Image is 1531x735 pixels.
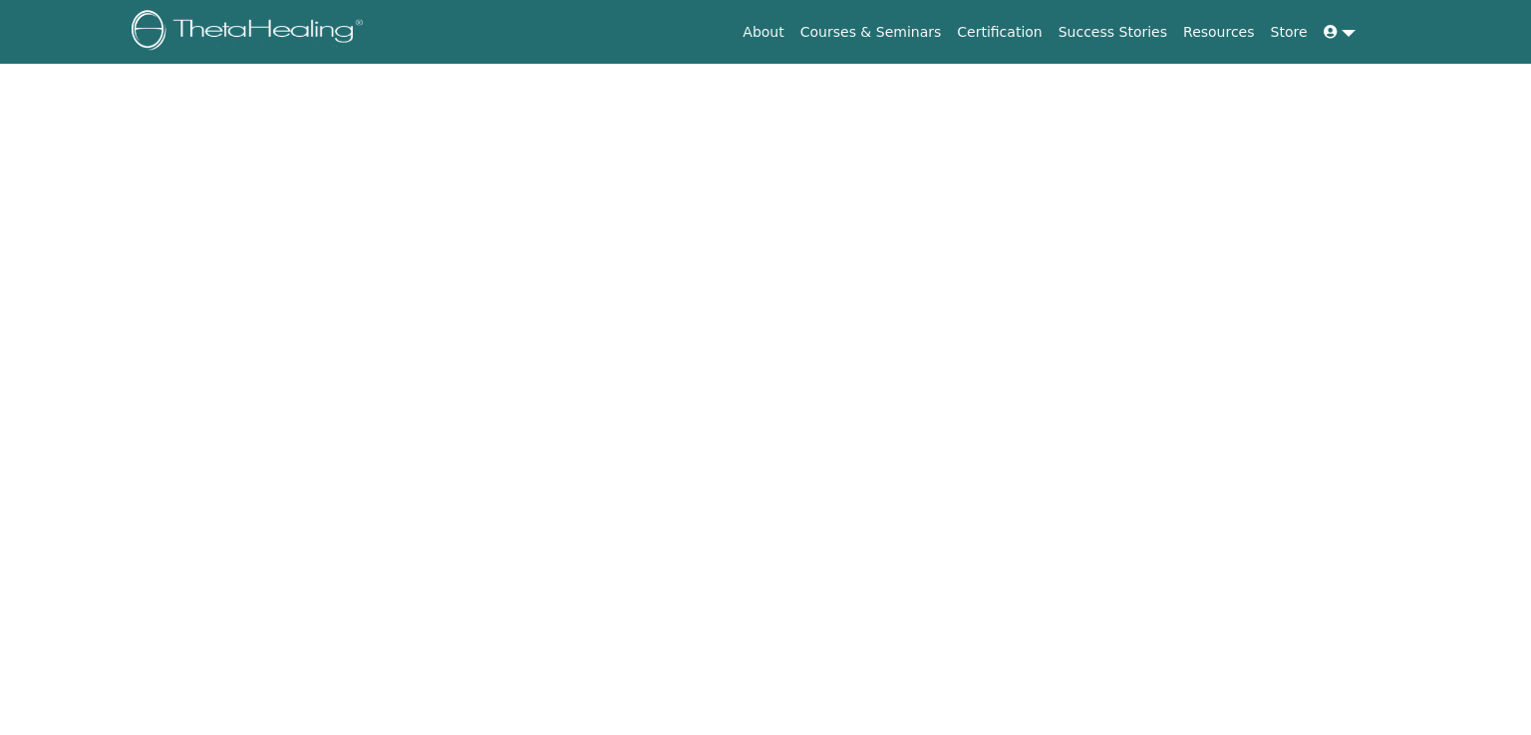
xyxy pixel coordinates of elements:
a: Resources [1175,14,1263,51]
a: Store [1263,14,1316,51]
a: Certification [949,14,1050,51]
a: About [735,14,791,51]
img: logo.png [132,10,370,55]
a: Courses & Seminars [792,14,950,51]
a: Success Stories [1051,14,1175,51]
